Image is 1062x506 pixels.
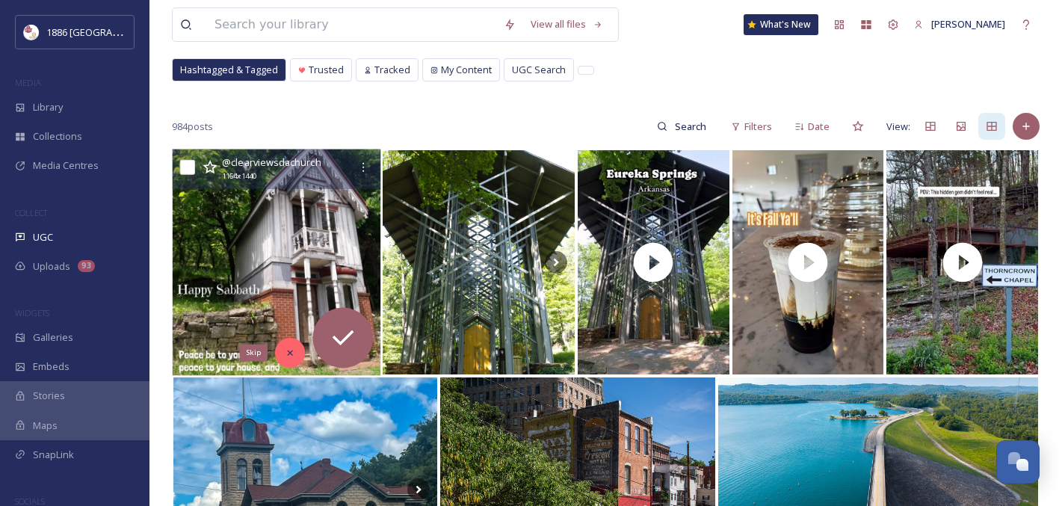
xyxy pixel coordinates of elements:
[33,100,63,114] span: Library
[732,150,884,374] img: thumbnail
[374,63,410,77] span: Tracked
[24,25,39,40] img: logos.png
[886,150,1038,374] img: thumbnail
[173,149,381,376] img: Happy Sabbath! #happysabbath #sabbath #eurekasprings #arkansas
[523,10,611,39] a: View all files
[222,171,256,182] span: 1164 x 1440
[441,63,492,77] span: My Content
[15,207,47,218] span: COLLECT
[886,120,910,134] span: View:
[222,155,321,169] span: @ clearviewsdachurch
[33,360,70,374] span: Embeds
[33,158,99,173] span: Media Centres
[309,63,344,77] span: Trusted
[33,230,53,244] span: UGC
[33,129,82,144] span: Collections
[33,419,58,433] span: Maps
[172,120,213,134] span: 984 posts
[383,150,575,374] img: Thorncrown Chapel in Eureka Springs, AR. Truly awe inspiring in person. #thorncrownchapel #thornc...
[907,10,1013,39] a: [PERSON_NAME]
[667,111,716,141] input: Search
[15,307,49,318] span: WIDGETS
[78,260,95,272] div: 93
[744,14,818,35] a: What's New
[931,17,1005,31] span: [PERSON_NAME]
[33,448,74,462] span: SnapLink
[578,150,729,374] img: thumbnail
[15,77,41,88] span: MEDIA
[512,63,566,77] span: UGC Search
[33,389,65,403] span: Stories
[240,345,268,362] div: Skip
[46,25,164,39] span: 1886 [GEOGRAPHIC_DATA]
[180,63,278,77] span: Hashtagged & Tagged
[744,120,772,134] span: Filters
[33,259,70,274] span: Uploads
[33,330,73,345] span: Galleries
[996,440,1040,484] button: Open Chat
[207,8,496,41] input: Search your library
[808,120,830,134] span: Date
